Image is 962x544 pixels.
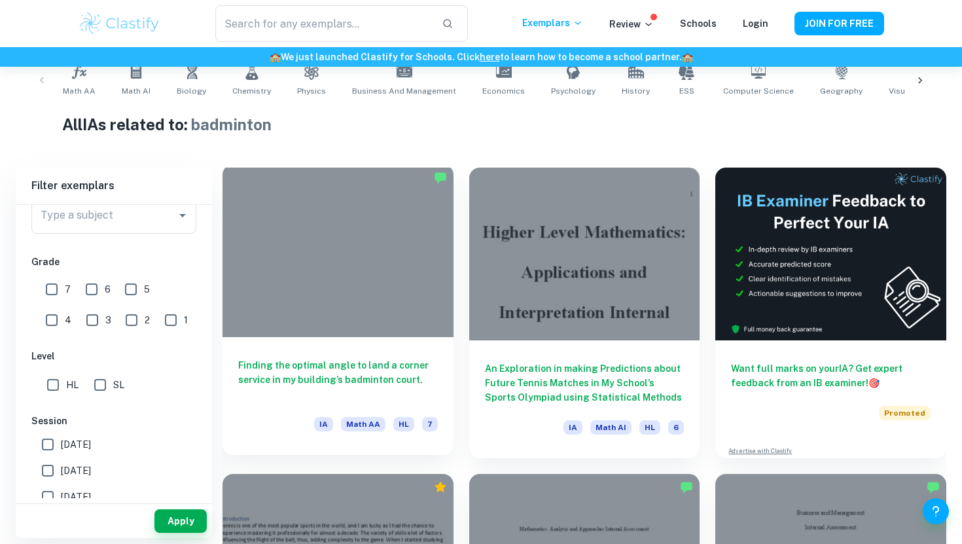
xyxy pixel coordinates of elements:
[113,378,124,392] span: SL
[469,168,700,458] a: An Exploration in making Predictions about Future Tennis Matches in My School’s Sports Olympiad u...
[743,18,768,29] a: Login
[63,85,96,97] span: Math AA
[563,420,582,435] span: IA
[61,490,91,504] span: [DATE]
[668,420,684,435] span: 6
[238,358,438,401] h6: Finding the optimal angle to land a corner service in my building’s badminton court.
[715,168,946,340] img: Thumbnail
[715,168,946,458] a: Want full marks on yourIA? Get expert feedback from an IB examiner!PromotedAdvertise with Clastify
[61,437,91,452] span: [DATE]
[145,313,150,327] span: 2
[639,420,660,435] span: HL
[297,85,326,97] span: Physics
[434,171,447,184] img: Marked
[723,85,794,97] span: Computer Science
[215,5,431,42] input: Search for any exemplars...
[482,85,525,97] span: Economics
[609,17,654,31] p: Review
[728,446,792,456] a: Advertise with Clastify
[551,85,596,97] span: Psychology
[731,361,931,390] h6: Want full marks on your IA ? Get expert feedback from an IB examiner!
[923,498,949,524] button: Help and Feedback
[352,85,456,97] span: Business and Management
[66,378,79,392] span: HL
[105,313,111,327] span: 3
[680,18,717,29] a: Schools
[393,417,414,431] span: HL
[820,85,863,97] span: Geography
[191,115,272,134] span: badminton
[78,10,161,37] img: Clastify logo
[480,52,500,62] a: here
[31,349,196,363] h6: Level
[31,414,196,428] h6: Session
[232,85,271,97] span: Chemistry
[144,282,150,297] span: 5
[314,417,333,431] span: IA
[184,313,188,327] span: 1
[590,420,632,435] span: Math AI
[177,85,206,97] span: Biology
[341,417,385,431] span: Math AA
[682,52,693,62] span: 🏫
[65,282,71,297] span: 7
[62,113,900,136] h1: All IAs related to:
[3,50,959,64] h6: We just launched Clastify for Schools. Click to learn how to become a school partner.
[31,255,196,269] h6: Grade
[422,417,438,431] span: 7
[679,85,694,97] span: ESS
[105,282,111,297] span: 6
[270,52,281,62] span: 🏫
[223,168,454,458] a: Finding the optimal angle to land a corner service in my building’s badminton court.IAMath AAHL7
[61,463,91,478] span: [DATE]
[927,481,940,494] img: Marked
[173,206,192,225] button: Open
[65,313,71,327] span: 4
[879,406,931,420] span: Promoted
[434,481,447,494] div: Premium
[794,12,884,35] button: JOIN FOR FREE
[522,16,583,30] p: Exemplars
[485,361,685,405] h6: An Exploration in making Predictions about Future Tennis Matches in My School’s Sports Olympiad u...
[122,85,151,97] span: Math AI
[154,509,207,533] button: Apply
[622,85,650,97] span: History
[680,481,693,494] img: Marked
[868,378,880,388] span: 🎯
[16,168,212,204] h6: Filter exemplars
